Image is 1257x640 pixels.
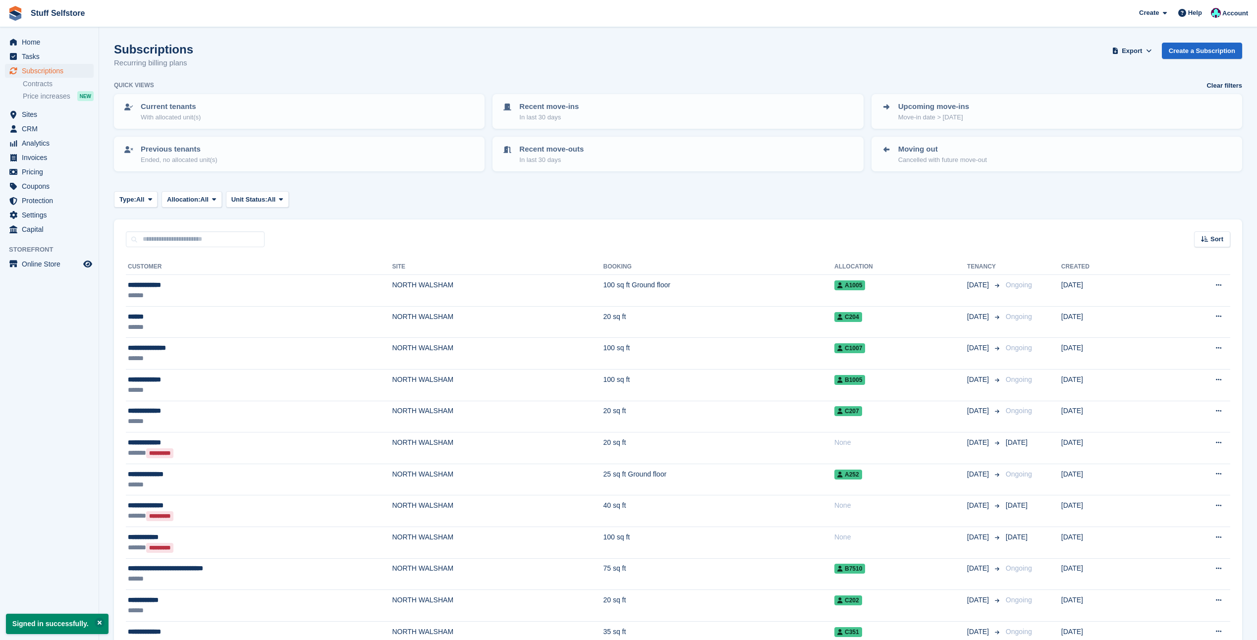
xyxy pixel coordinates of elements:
[5,151,94,164] a: menu
[519,101,579,112] p: Recent move-ins
[834,500,967,511] div: None
[603,401,834,432] td: 20 sq ft
[834,627,862,637] span: C351
[834,280,865,290] span: A1005
[82,258,94,270] a: Preview store
[392,558,603,590] td: NORTH WALSHAM
[5,50,94,63] a: menu
[22,165,81,179] span: Pricing
[5,136,94,150] a: menu
[392,338,603,370] td: NORTH WALSHAM
[5,222,94,236] a: menu
[967,374,991,385] span: [DATE]
[22,194,81,208] span: Protection
[22,50,81,63] span: Tasks
[1222,8,1248,18] span: Account
[392,259,603,275] th: Site
[834,595,862,605] span: C202
[967,627,991,637] span: [DATE]
[834,375,865,385] span: B1005
[1006,596,1032,604] span: Ongoing
[392,495,603,527] td: NORTH WALSHAM
[1061,369,1159,401] td: [DATE]
[22,136,81,150] span: Analytics
[967,532,991,542] span: [DATE]
[603,275,834,307] td: 100 sq ft Ground floor
[23,79,94,89] a: Contracts
[22,208,81,222] span: Settings
[141,101,201,112] p: Current tenants
[834,312,862,322] span: C204
[114,81,154,90] h6: Quick views
[392,590,603,622] td: NORTH WALSHAM
[141,155,218,165] p: Ended, no allocated unit(s)
[519,144,584,155] p: Recent move-outs
[967,469,991,480] span: [DATE]
[1006,501,1028,509] span: [DATE]
[231,195,268,205] span: Unit Status:
[1006,438,1028,446] span: [DATE]
[392,432,603,464] td: NORTH WALSHAM
[392,306,603,338] td: NORTH WALSHAM
[5,122,94,136] a: menu
[898,101,969,112] p: Upcoming move-ins
[392,464,603,495] td: NORTH WALSHAM
[114,191,158,208] button: Type: All
[77,91,94,101] div: NEW
[5,257,94,271] a: menu
[5,64,94,78] a: menu
[1061,495,1159,527] td: [DATE]
[126,259,392,275] th: Customer
[1006,533,1028,541] span: [DATE]
[1006,313,1032,320] span: Ongoing
[967,563,991,574] span: [DATE]
[23,92,70,101] span: Price increases
[898,144,987,155] p: Moving out
[603,338,834,370] td: 100 sq ft
[1006,628,1032,636] span: Ongoing
[1188,8,1202,18] span: Help
[1006,407,1032,415] span: Ongoing
[834,259,967,275] th: Allocation
[22,257,81,271] span: Online Store
[603,306,834,338] td: 20 sq ft
[167,195,200,205] span: Allocation:
[268,195,276,205] span: All
[967,259,1002,275] th: Tenancy
[392,275,603,307] td: NORTH WALSHAM
[834,532,967,542] div: None
[226,191,289,208] button: Unit Status: All
[23,91,94,102] a: Price increases NEW
[1006,375,1032,383] span: Ongoing
[834,343,865,353] span: C1007
[898,112,969,122] p: Move-in date > [DATE]
[5,165,94,179] a: menu
[1061,306,1159,338] td: [DATE]
[5,208,94,222] a: menu
[603,369,834,401] td: 100 sq ft
[603,259,834,275] th: Booking
[22,179,81,193] span: Coupons
[967,280,991,290] span: [DATE]
[603,432,834,464] td: 20 sq ft
[967,312,991,322] span: [DATE]
[392,527,603,558] td: NORTH WALSHAM
[1061,338,1159,370] td: [DATE]
[1061,527,1159,558] td: [DATE]
[1006,344,1032,352] span: Ongoing
[1122,46,1142,56] span: Export
[834,470,862,480] span: A252
[603,558,834,590] td: 75 sq ft
[1162,43,1242,59] a: Create a Subscription
[834,564,865,574] span: B7510
[115,138,484,170] a: Previous tenants Ended, no allocated unit(s)
[136,195,145,205] span: All
[1006,470,1032,478] span: Ongoing
[967,437,991,448] span: [DATE]
[8,6,23,21] img: stora-icon-8386f47178a22dfd0bd8f6a31ec36ba5ce8667c1dd55bd0f319d3a0aa187defe.svg
[22,222,81,236] span: Capital
[22,122,81,136] span: CRM
[22,64,81,78] span: Subscriptions
[493,95,862,128] a: Recent move-ins In last 30 days
[5,179,94,193] a: menu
